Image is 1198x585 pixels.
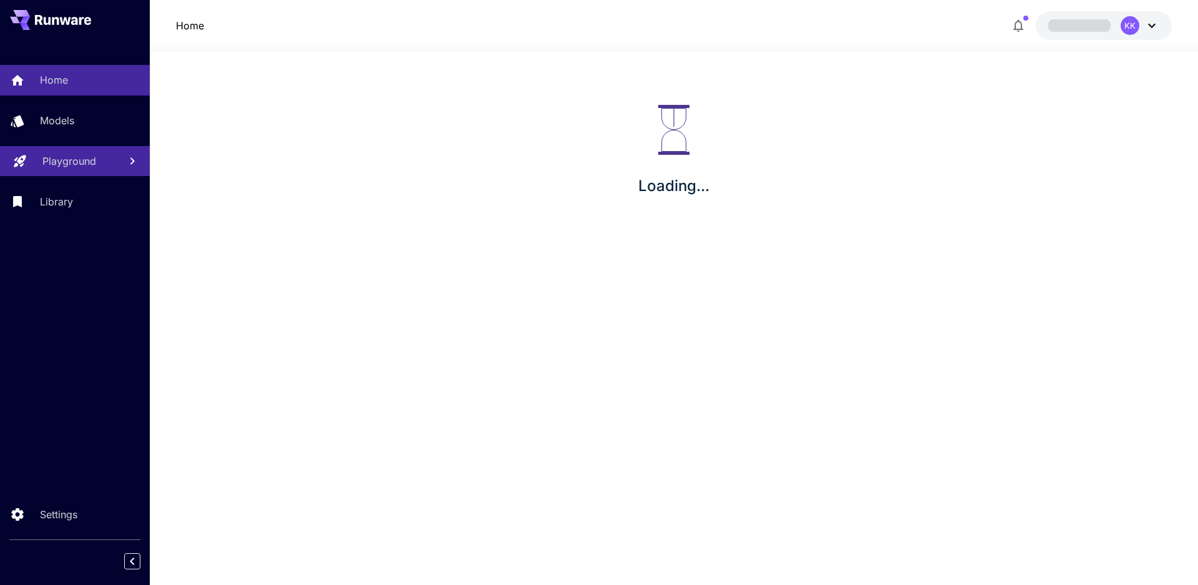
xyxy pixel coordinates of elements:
[42,154,96,169] p: Playground
[638,175,709,197] p: Loading...
[40,72,68,87] p: Home
[176,18,204,33] a: Home
[1036,11,1172,40] button: KK
[1121,16,1139,35] div: KK
[40,194,73,209] p: Library
[40,507,77,522] p: Settings
[124,553,140,569] button: Collapse sidebar
[176,18,204,33] nav: breadcrumb
[134,550,150,573] div: Collapse sidebar
[40,113,74,128] p: Models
